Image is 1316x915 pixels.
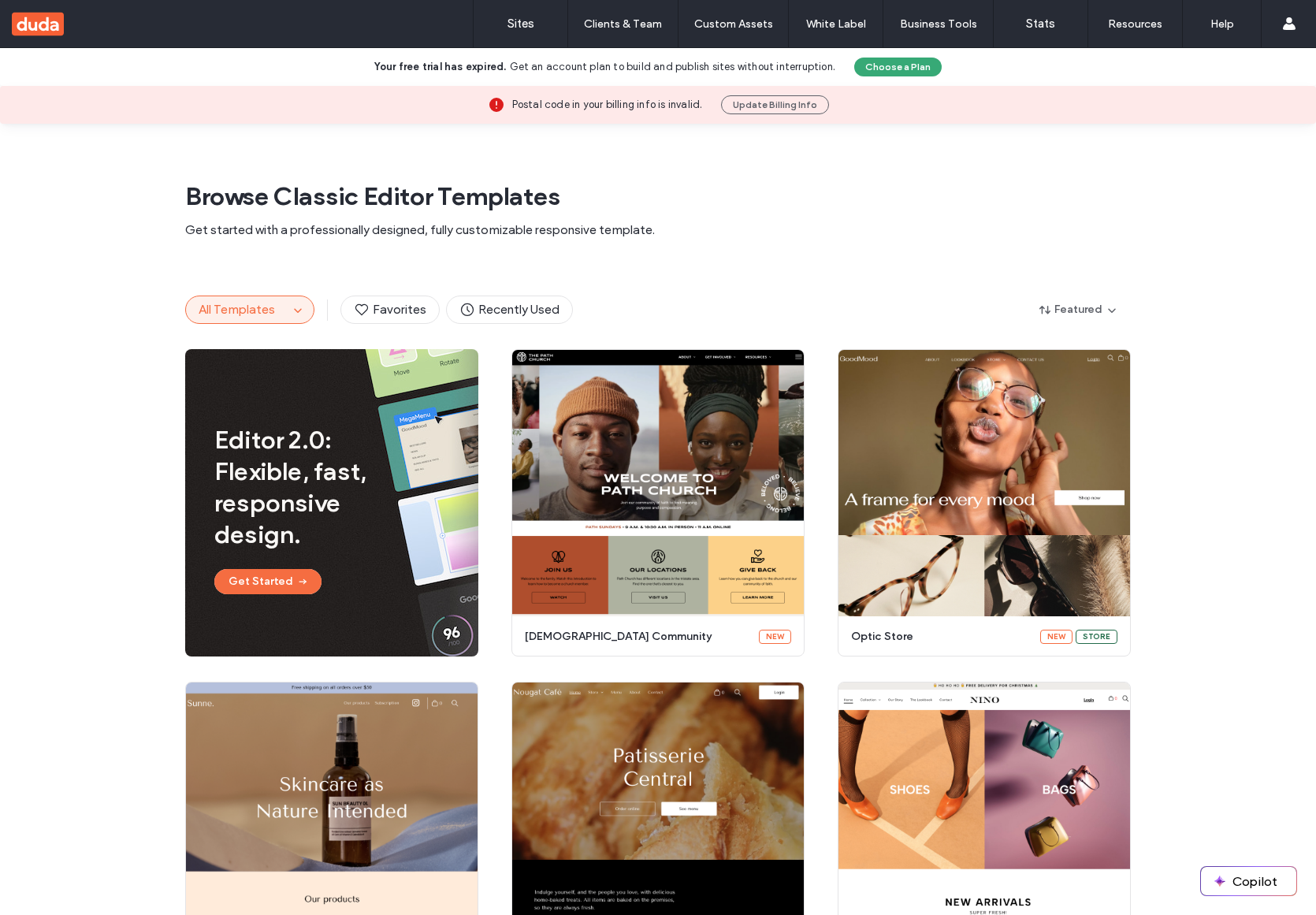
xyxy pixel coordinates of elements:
label: Business Tools [900,17,977,31]
span: Recently Used [459,301,559,318]
span: optic store [851,629,1031,645]
label: Sites [507,17,534,31]
div: New [1040,630,1073,644]
label: Stats [1026,17,1055,31]
span: Favorites [354,301,426,318]
span: [DEMOGRAPHIC_DATA] community [525,629,749,645]
label: Resources [1108,17,1162,31]
button: Update Billing Info [721,95,829,114]
div: Store [1076,630,1117,644]
label: White Label [806,17,866,31]
label: Custom Assets [694,17,773,31]
label: Clients & Team [584,17,662,31]
button: Copilot [1201,867,1296,895]
button: Choose a Plan [854,58,942,76]
button: Favorites [340,296,440,324]
span: Postal code in your billing info is invalid. [512,97,703,113]
b: Your free trial has expired. [374,61,507,73]
label: Help [1210,17,1234,31]
div: New [759,630,791,644]
span: Editor 2.0: Flexible, fast, responsive design. [214,424,407,550]
span: Browse Classic Editor Templates [185,180,1131,212]
span: All Templates [199,302,275,317]
button: All Templates [186,296,288,323]
span: Get an account plan to build and publish sites without interruption. [510,61,836,73]
button: Recently Used [446,296,573,324]
button: Featured [1026,297,1131,322]
button: Get Started [214,569,322,594]
span: Get started with a professionally designed, fully customizable responsive template. [185,221,1131,239]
